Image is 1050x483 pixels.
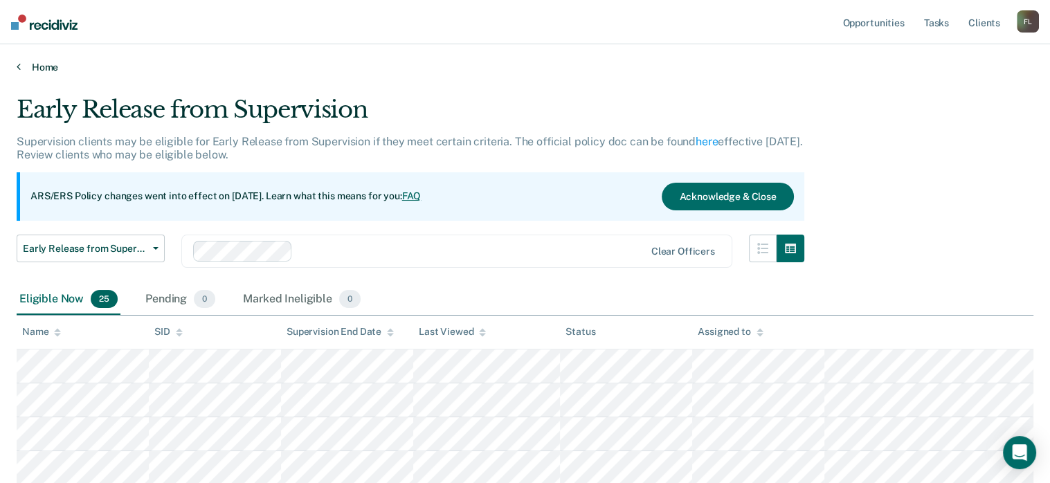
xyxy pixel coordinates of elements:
div: Assigned to [698,326,763,338]
button: Early Release from Supervision [17,235,165,262]
div: SID [154,326,183,338]
div: F L [1017,10,1039,33]
div: Status [565,326,595,338]
div: Marked Ineligible0 [240,284,363,315]
p: Supervision clients may be eligible for Early Release from Supervision if they meet certain crite... [17,135,803,161]
span: Early Release from Supervision [23,243,147,255]
button: Acknowledge & Close [662,183,793,210]
div: Clear officers [651,246,715,257]
p: ARS/ERS Policy changes went into effect on [DATE]. Learn what this means for you: [30,190,421,203]
div: Last Viewed [419,326,486,338]
a: here [696,135,718,148]
a: Home [17,61,1033,73]
img: Recidiviz [11,15,78,30]
div: Name [22,326,61,338]
a: FAQ [402,190,422,201]
span: 0 [339,290,361,308]
div: Open Intercom Messenger [1003,436,1036,469]
span: 0 [194,290,215,308]
div: Pending0 [143,284,218,315]
span: 25 [91,290,118,308]
div: Eligible Now25 [17,284,120,315]
button: FL [1017,10,1039,33]
div: Early Release from Supervision [17,95,804,135]
div: Supervision End Date [287,326,394,338]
